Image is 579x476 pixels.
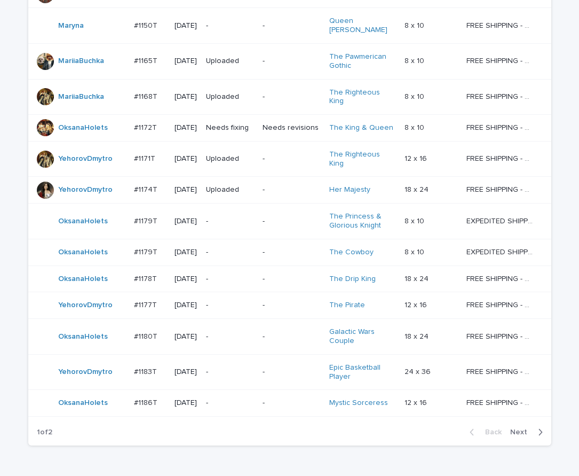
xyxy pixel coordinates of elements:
p: - [263,92,320,102]
p: 8 x 10 [404,246,426,257]
p: #1168T [134,90,160,102]
a: Queen [PERSON_NAME] [329,17,396,35]
p: Uploaded [206,57,255,66]
p: Uploaded [206,92,255,102]
tr: MariiaBuchka #1168T#1168T [DATE]Uploaded-The Righteous King 8 x 108 x 10 FREE SHIPPING - preview ... [28,79,551,115]
p: [DATE] [175,399,197,408]
a: Maryna [58,21,84,30]
tr: OksanaHolets #1179T#1179T [DATE]--The Cowboy 8 x 108 x 10 EXPEDITED SHIPPING - preview in 1 busin... [28,239,551,266]
p: [DATE] [175,154,197,163]
p: #1172T [134,121,159,132]
p: - [206,368,255,377]
p: - [206,301,255,310]
p: [DATE] [175,217,197,226]
p: - [263,332,320,341]
a: Her Majesty [329,185,370,194]
p: FREE SHIPPING - preview in 1-2 business days, after your approval delivery will take 5-10 b.d. [466,330,535,341]
a: The Righteous King [329,150,396,168]
p: 8 x 10 [404,121,426,132]
tr: OksanaHolets #1178T#1178T [DATE]--The Drip King 18 x 2418 x 24 FREE SHIPPING - preview in 1-2 bus... [28,266,551,292]
a: The Drip King [329,275,376,284]
p: - [263,275,320,284]
p: FREE SHIPPING - preview in 1-2 business days, after your approval delivery will take 5-10 b.d. [466,19,535,30]
p: [DATE] [175,248,197,257]
a: Galactic Wars Couple [329,327,396,346]
p: FREE SHIPPING - preview in 1-2 business days, after your approval delivery will take 5-10 b.d. [466,299,535,310]
p: Uploaded [206,185,255,194]
a: OksanaHolets [58,123,108,132]
tr: YehorovDmytro #1177T#1177T [DATE]--The Pirate 12 x 1612 x 16 FREE SHIPPING - preview in 1-2 busin... [28,292,551,319]
p: #1179T [134,246,160,257]
p: 8 x 10 [404,215,426,226]
p: 24 x 36 [404,365,433,377]
a: MariiaBuchka [58,57,104,66]
button: Back [461,427,506,437]
a: The Righteous King [329,88,396,106]
p: - [206,21,255,30]
p: FREE SHIPPING - preview in 1-2 business days, after your approval delivery will take 5-10 b.d. [466,365,535,377]
span: Next [510,428,534,436]
p: #1165T [134,54,160,66]
tr: Maryna #1150T#1150T [DATE]--Queen [PERSON_NAME] 8 x 108 x 10 FREE SHIPPING - preview in 1-2 busin... [28,8,551,44]
p: Needs revisions [263,123,320,132]
a: The Pawmerican Gothic [329,52,396,71]
a: Epic Basketball Player [329,363,396,381]
p: 8 x 10 [404,54,426,66]
a: YehorovDmytro [58,154,113,163]
p: 12 x 16 [404,299,429,310]
a: OksanaHolets [58,399,108,408]
p: - [263,368,320,377]
p: #1186T [134,396,160,408]
p: - [263,301,320,310]
a: Mystic Sorceress [329,399,388,408]
p: - [263,57,320,66]
p: 1 of 2 [28,419,61,446]
button: Next [506,427,551,437]
p: - [263,154,320,163]
p: #1179T [134,215,160,226]
p: FREE SHIPPING - preview in 1-2 business days, after your approval delivery will take 5-10 b.d. [466,152,535,163]
p: [DATE] [175,301,197,310]
p: - [206,248,255,257]
p: 8 x 10 [404,19,426,30]
p: #1177T [134,299,159,310]
a: MariiaBuchka [58,92,104,102]
p: #1171T [134,152,157,163]
p: 12 x 16 [404,152,429,163]
p: #1174T [134,183,160,194]
tr: YehorovDmytro #1174T#1174T [DATE]Uploaded-Her Majesty 18 x 2418 x 24 FREE SHIPPING - preview in 1... [28,177,551,204]
p: #1183T [134,365,159,377]
p: - [263,399,320,408]
p: [DATE] [175,123,197,132]
p: - [206,332,255,341]
p: [DATE] [175,185,197,194]
p: FREE SHIPPING - preview in 1-2 business days, after your approval delivery will take 5-10 b.d. [466,54,535,66]
p: 18 x 24 [404,272,431,284]
p: [DATE] [175,21,197,30]
a: OksanaHolets [58,332,108,341]
tr: OksanaHolets #1179T#1179T [DATE]--The Princess & Glorious Knight 8 x 108 x 10 EXPEDITED SHIPPING ... [28,204,551,239]
a: YehorovDmytro [58,368,113,377]
a: OksanaHolets [58,275,108,284]
a: OksanaHolets [58,248,108,257]
p: 18 x 24 [404,183,431,194]
p: - [263,217,320,226]
p: [DATE] [175,332,197,341]
tr: MariiaBuchka #1165T#1165T [DATE]Uploaded-The Pawmerican Gothic 8 x 108 x 10 FREE SHIPPING - previ... [28,43,551,79]
p: - [206,217,255,226]
p: FREE SHIPPING - preview in 1-2 business days, after your approval delivery will take 5-10 b.d. [466,90,535,102]
p: - [263,185,320,194]
tr: YehorovDmytro #1183T#1183T [DATE]--Epic Basketball Player 24 x 3624 x 36 FREE SHIPPING - preview ... [28,354,551,390]
p: Uploaded [206,154,255,163]
p: 12 x 16 [404,396,429,408]
a: The Princess & Glorious Knight [329,212,396,230]
p: - [206,275,255,284]
p: - [206,399,255,408]
p: EXPEDITED SHIPPING - preview in 1 business day; delivery up to 5 business days after your approval. [466,215,535,226]
p: Needs fixing [206,123,255,132]
p: EXPEDITED SHIPPING - preview in 1 business day; delivery up to 5 business days after your approval. [466,246,535,257]
a: OksanaHolets [58,217,108,226]
tr: OksanaHolets #1172T#1172T [DATE]Needs fixingNeeds revisionsThe King & Queen 8 x 108 x 10 FREE SHI... [28,115,551,142]
p: - [263,21,320,30]
a: The Cowboy [329,248,374,257]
